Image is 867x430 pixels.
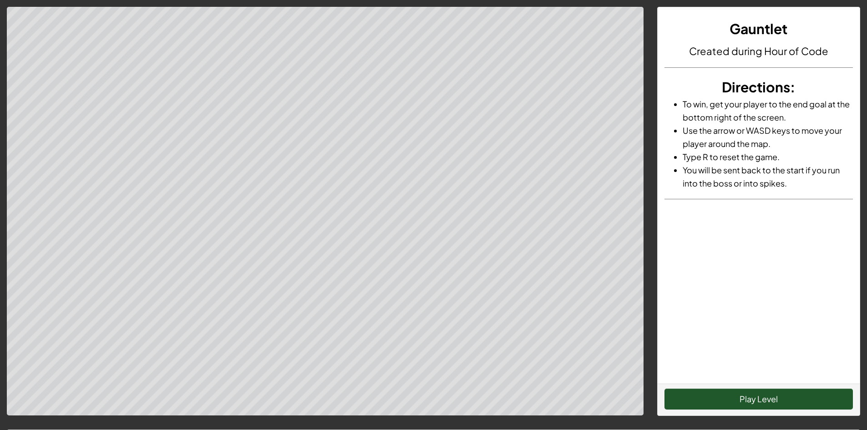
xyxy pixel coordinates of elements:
button: Play Level [664,389,853,410]
li: Use the arrow or WASD keys to move your player around the map. [683,124,853,150]
h3: Gauntlet [664,19,853,39]
h4: Created during Hour of Code [664,44,853,58]
h3: : [664,77,853,97]
li: You will be sent back to the start if you run into the boss or into spikes. [683,163,853,190]
li: To win, get your player to the end goal at the bottom right of the screen. [683,97,853,124]
span: Directions [722,78,790,96]
li: Type R to reset the game. [683,150,853,163]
